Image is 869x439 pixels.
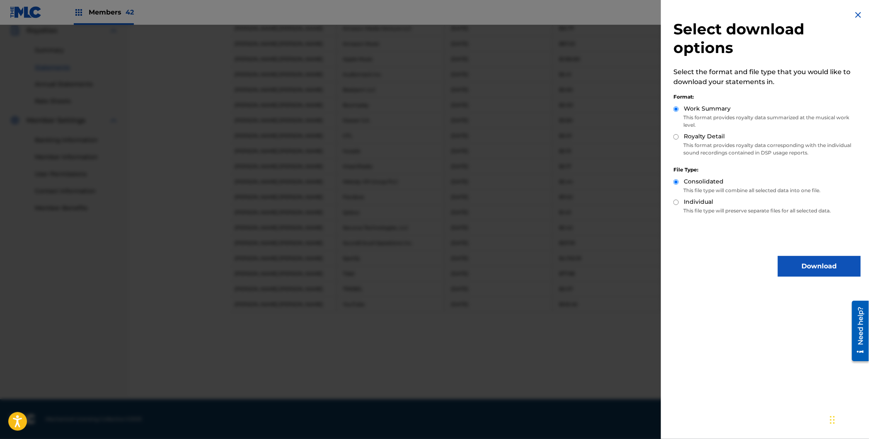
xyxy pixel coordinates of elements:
[684,104,731,113] label: Work Summary
[846,298,869,364] iframe: Resource Center
[126,8,134,16] span: 42
[673,93,861,101] div: Format:
[778,256,861,277] button: Download
[673,207,861,215] p: This file type will preserve separate files for all selected data.
[673,67,861,87] p: Select the format and file type that you would like to download your statements in.
[673,166,861,174] div: File Type:
[684,198,713,206] label: Individual
[673,187,861,194] p: This file type will combine all selected data into one file.
[74,7,84,17] img: Top Rightsholders
[828,399,869,439] iframe: Chat Widget
[673,142,861,157] p: This format provides royalty data corresponding with the individual sound recordings contained in...
[684,177,724,186] label: Consolidated
[830,408,835,432] div: Drag
[10,6,42,18] img: MLC Logo
[684,132,725,141] label: Royalty Detail
[89,7,134,17] span: Members
[673,114,861,129] p: This format provides royalty data summarized at the musical work level.
[673,20,861,57] h2: Select download options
